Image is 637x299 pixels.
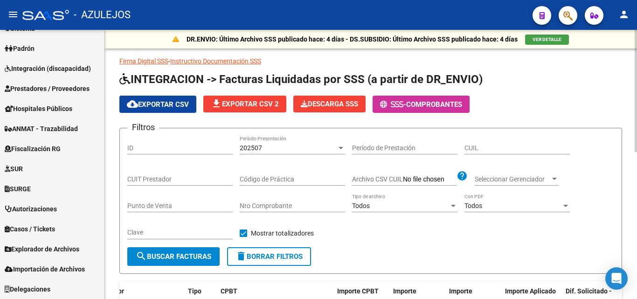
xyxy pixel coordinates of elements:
span: Exportar CSV 2 [211,100,279,108]
button: VER DETALLE [525,35,569,45]
p: DR.ENVIO: Último Archivo SSS publicado hace: 4 días - DS.SUBSIDIO: Último Archivo SSS publicado h... [187,34,518,44]
span: Todos [464,202,482,209]
span: Importe CPBT [337,287,379,295]
span: CPBT [221,287,237,295]
h3: Filtros [127,121,159,134]
mat-icon: cloud_download [127,98,138,110]
mat-icon: delete [235,250,247,262]
span: SURGE [5,184,31,194]
input: Archivo CSV CUIL [403,175,457,184]
span: Integración (discapacidad) [5,63,91,74]
span: Importación de Archivos [5,264,85,274]
span: Exportar CSV [127,100,189,109]
p: - [119,56,622,66]
span: Casos / Tickets [5,224,55,234]
span: Prestadores / Proveedores [5,83,90,94]
span: Comprobantes [406,100,462,109]
span: 202507 [240,144,262,152]
span: Padrón [5,43,35,54]
span: ANMAT - Trazabilidad [5,124,78,134]
button: Buscar Facturas [127,247,220,266]
span: Buscar Facturas [136,252,211,261]
span: Explorador de Archivos [5,244,79,254]
span: Fiscalización RG [5,144,61,154]
mat-icon: menu [7,9,19,20]
span: SUR [5,164,23,174]
span: Seleccionar Gerenciador [475,175,550,183]
span: Descarga SSS [301,100,358,108]
mat-icon: search [136,250,147,262]
span: Borrar Filtros [235,252,303,261]
span: - AZULEJOS [74,5,131,25]
span: INTEGRACION -> Facturas Liquidadas por SSS (a partir de DR_ENVIO) [119,73,483,86]
button: -Comprobantes [373,96,470,113]
span: VER DETALLE [533,37,561,42]
mat-icon: person [618,9,630,20]
span: Delegaciones [5,284,50,294]
div: Open Intercom Messenger [605,267,628,290]
span: Mostrar totalizadores [251,228,314,239]
button: Exportar CSV 2 [203,96,286,112]
app-download-masive: Descarga masiva de comprobantes (adjuntos) [293,96,366,113]
button: Descarga SSS [293,96,366,112]
span: Todos [352,202,370,209]
mat-icon: help [457,170,468,181]
a: Firma Digital SSS [119,57,168,65]
span: Archivo CSV CUIL [352,175,403,183]
span: Hospitales Públicos [5,104,72,114]
span: Autorizaciones [5,204,57,214]
mat-icon: file_download [211,98,222,109]
button: Exportar CSV [119,96,196,113]
button: Borrar Filtros [227,247,311,266]
span: - [380,100,406,109]
a: Instructivo Documentación SSS [170,57,261,65]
